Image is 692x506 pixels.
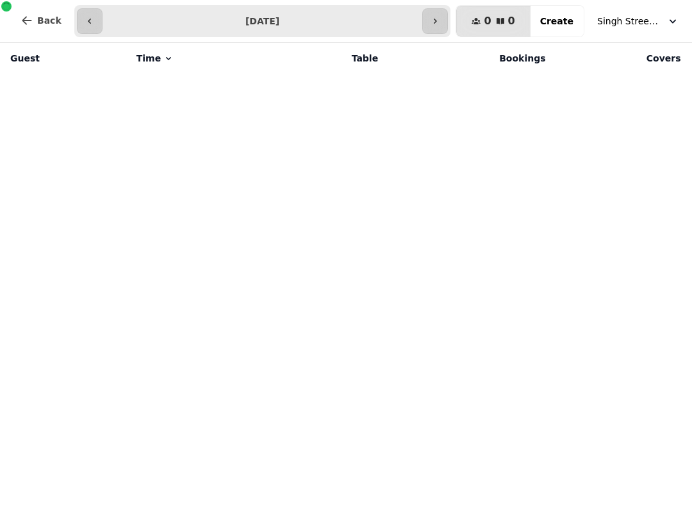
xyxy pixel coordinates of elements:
span: Time [136,52,161,65]
span: Back [37,16,62,25]
span: Singh Street Bruntsfield [597,15,661,28]
span: 0 [508,16,515,26]
span: Create [540,17,573,26]
th: Bookings [386,43,553,74]
span: 0 [484,16,491,26]
th: Table [272,43,386,74]
button: Back [10,5,72,36]
button: Create [530,6,584,37]
th: Covers [554,43,689,74]
button: Time [136,52,174,65]
button: 00 [456,6,530,37]
button: Singh Street Bruntsfield [589,10,687,33]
